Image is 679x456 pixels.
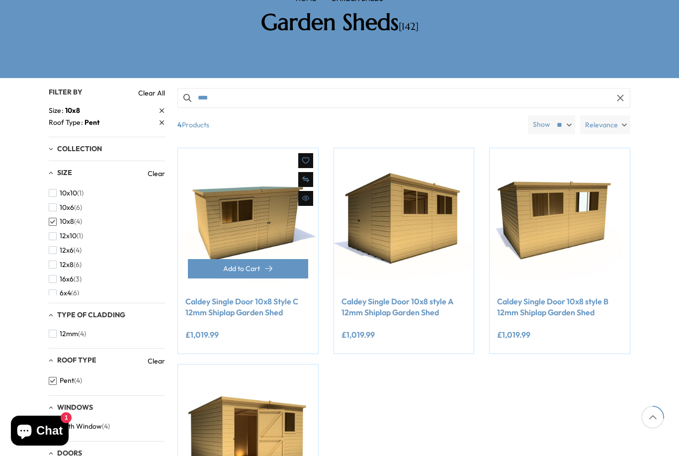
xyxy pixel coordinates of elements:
span: (4) [74,217,82,226]
span: 6x4 [60,289,71,297]
button: Add to Cart [188,259,308,278]
a: Clear [148,356,165,366]
button: 10x8 [49,214,82,229]
span: Windows [57,403,93,412]
button: 12mm [49,327,86,341]
span: 10x8 [65,106,80,115]
label: Show [533,120,550,130]
a: Caldey Single Door 10x8 Style C 12mm Shiplap Garden Shed [185,296,311,318]
span: Size [49,105,65,116]
span: (6) [74,203,82,212]
span: (1) [77,232,83,240]
span: 10x8 [60,217,74,226]
button: 10x6 [49,200,82,215]
span: 12x6 [60,246,74,255]
span: Collection [57,144,102,153]
span: (6) [71,289,79,297]
span: 12x8 [60,261,74,269]
span: 12mm [60,330,78,338]
a: Clear All [138,88,165,98]
span: Pent [85,118,100,127]
a: Caldey Single Door 10x8 style A 12mm Shiplap Garden Shed [341,296,467,318]
a: Caldey Single Door 10x8 style B 12mm Shiplap Garden Shed [497,296,622,318]
ins: £1,019.99 [185,331,219,339]
span: 12x10 [60,232,77,240]
button: 6x4 [49,286,79,300]
span: With Window [60,422,102,431]
ins: £1,019.99 [497,331,530,339]
span: Roof Type [49,117,85,128]
span: 16x6 [60,275,74,283]
span: Add to Cart [223,265,260,272]
span: (4) [102,422,110,431]
button: 12x10 [49,229,83,243]
inbox-online-store-chat: Shopify online store chat [8,416,72,448]
button: 10x10 [49,186,84,200]
a: Clear [148,169,165,179]
button: 12x6 [49,243,82,258]
h2: Garden Sheds [198,9,481,36]
button: 12x8 [49,258,82,272]
button: With Window [49,419,110,434]
span: Pent [60,376,74,385]
span: 10x10 [60,189,77,197]
span: Type of Cladding [57,310,125,319]
label: Relevance [580,115,630,134]
span: Filter By [49,88,83,96]
button: Pent [49,373,82,388]
span: (6) [74,261,82,269]
span: (4) [74,376,82,385]
span: [142] [399,20,419,33]
span: Relevance [585,115,618,134]
b: 4 [177,115,182,134]
span: (4) [78,330,86,338]
ins: £1,019.99 [341,331,375,339]
span: (3) [74,275,82,283]
span: Size [57,168,72,177]
span: Roof Type [57,356,96,365]
span: 10x6 [60,203,74,212]
button: 16x6 [49,272,82,286]
span: Products [173,115,524,134]
input: Search products [177,88,630,108]
span: (1) [77,189,84,197]
span: (4) [74,246,82,255]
